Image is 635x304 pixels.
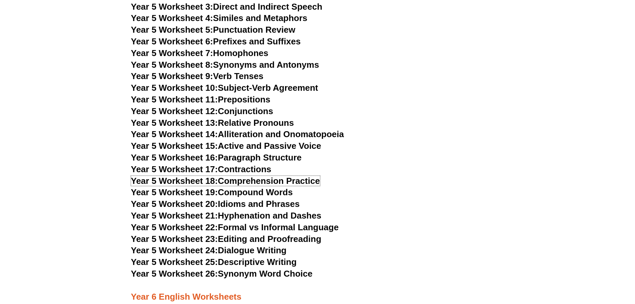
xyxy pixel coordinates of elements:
span: Year 5 Worksheet 23: [131,234,218,244]
a: Year 5 Worksheet 19:Compound Words [131,187,293,197]
a: Year 5 Worksheet 12:Conjunctions [131,106,273,116]
span: Year 5 Worksheet 20: [131,199,218,209]
span: Year 5 Worksheet 16: [131,153,218,163]
span: Year 5 Worksheet 18: [131,176,218,186]
span: Year 5 Worksheet 17: [131,164,218,174]
span: Year 5 Worksheet 3: [131,2,213,12]
a: Year 5 Worksheet 7:Homophones [131,48,269,58]
span: Year 5 Worksheet 15: [131,141,218,151]
a: Year 5 Worksheet 22:Formal vs Informal Language [131,222,339,232]
h3: Year 6 English Worksheets [131,280,504,303]
a: Year 5 Worksheet 15:Active and Passive Voice [131,141,321,151]
a: Year 5 Worksheet 24:Dialogue Writing [131,245,287,255]
a: Year 5 Worksheet 14:Alliteration and Onomatopoeia [131,129,344,139]
a: Year 5 Worksheet 17:Contractions [131,164,271,174]
a: Year 5 Worksheet 11:Prepositions [131,94,270,104]
span: Year 5 Worksheet 4: [131,13,213,23]
span: Year 5 Worksheet 25: [131,257,218,267]
a: Year 5 Worksheet 4:Similes and Metaphors [131,13,308,23]
span: Year 5 Worksheet 13: [131,118,218,128]
a: Year 5 Worksheet 26:Synonym Word Choice [131,269,313,279]
a: Year 5 Worksheet 20:Idioms and Phrases [131,199,300,209]
a: Year 5 Worksheet 9:Verb Tenses [131,71,264,81]
a: Year 5 Worksheet 13:Relative Pronouns [131,118,294,128]
span: Year 5 Worksheet 26: [131,269,218,279]
span: Year 5 Worksheet 24: [131,245,218,255]
span: Year 5 Worksheet 7: [131,48,213,58]
span: Year 5 Worksheet 22: [131,222,218,232]
span: Year 5 Worksheet 10: [131,83,218,93]
a: Year 5 Worksheet 16:Paragraph Structure [131,153,302,163]
a: Year 5 Worksheet 25:Descriptive Writing [131,257,297,267]
span: Year 5 Worksheet 19: [131,187,218,197]
a: Year 5 Worksheet 10:Subject-Verb Agreement [131,83,318,93]
span: Year 5 Worksheet 6: [131,36,213,46]
a: Year 5 Worksheet 3:Direct and Indirect Speech [131,2,322,12]
span: Year 5 Worksheet 12: [131,106,218,116]
span: Year 5 Worksheet 8: [131,60,213,70]
a: Year 5 Worksheet 5:Punctuation Review [131,25,295,35]
span: Year 5 Worksheet 14: [131,129,218,139]
span: Year 5 Worksheet 9: [131,71,213,81]
a: Year 5 Worksheet 23:Editing and Proofreading [131,234,321,244]
a: Year 5 Worksheet 18:Comprehension Practice [131,176,320,186]
iframe: Chat Widget [524,229,635,304]
span: Year 5 Worksheet 11: [131,94,218,104]
a: Year 5 Worksheet 8:Synonyms and Antonyms [131,60,319,70]
a: Year 5 Worksheet 21:Hyphenation and Dashes [131,211,321,221]
span: Year 5 Worksheet 5: [131,25,213,35]
a: Year 5 Worksheet 6:Prefixes and Suffixes [131,36,301,46]
span: Year 5 Worksheet 21: [131,211,218,221]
